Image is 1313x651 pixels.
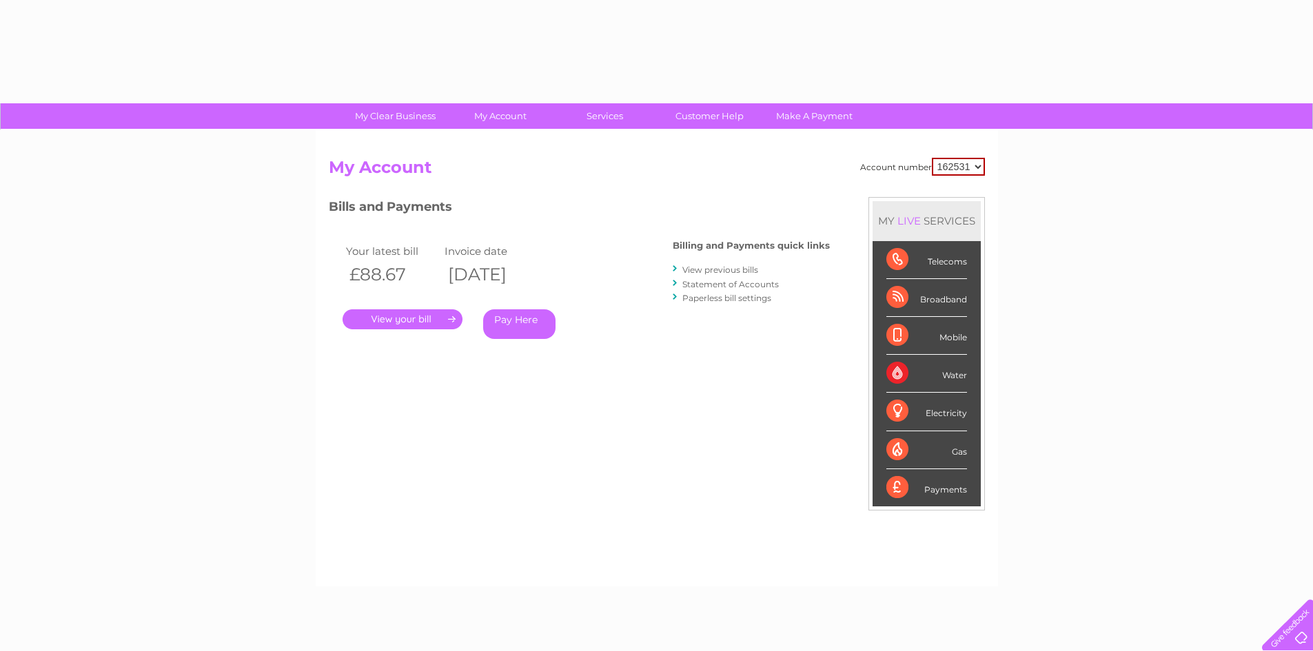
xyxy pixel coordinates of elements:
[682,265,758,275] a: View previous bills
[886,393,967,431] div: Electricity
[682,293,771,303] a: Paperless bill settings
[343,309,462,329] a: .
[886,469,967,506] div: Payments
[343,242,442,260] td: Your latest bill
[682,279,779,289] a: Statement of Accounts
[329,197,830,221] h3: Bills and Payments
[886,431,967,469] div: Gas
[441,242,540,260] td: Invoice date
[886,317,967,355] div: Mobile
[886,241,967,279] div: Telecoms
[441,260,540,289] th: [DATE]
[886,279,967,317] div: Broadband
[873,201,981,240] div: MY SERVICES
[757,103,871,129] a: Make A Payment
[895,214,924,227] div: LIVE
[653,103,766,129] a: Customer Help
[343,260,442,289] th: £88.67
[548,103,662,129] a: Services
[860,158,985,176] div: Account number
[483,309,556,339] a: Pay Here
[329,158,985,184] h2: My Account
[443,103,557,129] a: My Account
[338,103,452,129] a: My Clear Business
[673,240,830,251] h4: Billing and Payments quick links
[886,355,967,393] div: Water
